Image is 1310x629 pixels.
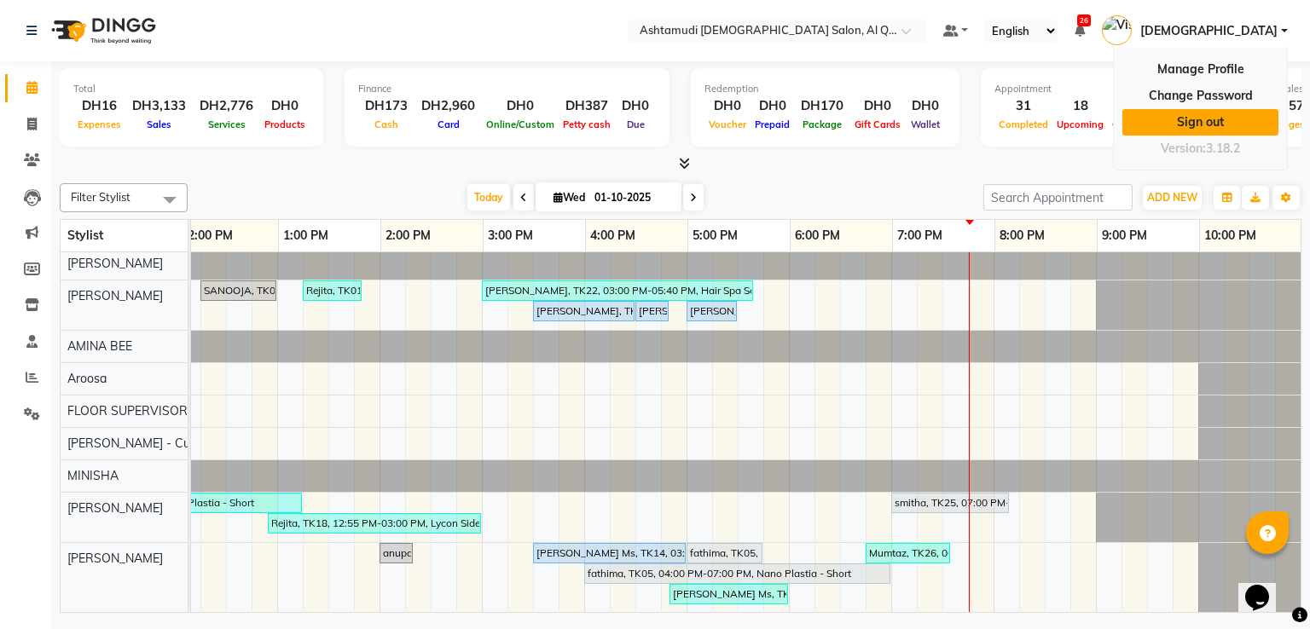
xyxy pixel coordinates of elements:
[671,586,786,602] div: [PERSON_NAME] Ms, TK24, 04:50 PM-06:00 PM, Roots Color - [MEDICAL_DATA] Free
[1075,23,1085,38] a: 26
[67,500,163,516] span: [PERSON_NAME]
[850,96,905,116] div: DH0
[43,7,160,55] img: logo
[193,96,260,116] div: DH2,776
[893,223,947,248] a: 7:00 PM
[67,228,103,243] span: Stylist
[559,118,615,130] span: Petty cash
[1140,22,1278,40] span: [DEMOGRAPHIC_DATA]
[549,191,589,204] span: Wed
[381,223,435,248] a: 2:00 PM
[414,96,482,116] div: DH2,960
[791,223,844,248] a: 6:00 PM
[688,223,742,248] a: 5:00 PM
[1077,14,1091,26] span: 26
[482,118,559,130] span: Online/Custom
[260,96,310,116] div: DH0
[535,303,633,319] div: [PERSON_NAME], TK16, 03:30 PM-04:30 PM, Fruit Facial
[260,118,310,130] span: Products
[67,403,328,418] span: FLOOR SUPERVISOR( TAB ) -[PERSON_NAME]
[589,185,675,211] input: 2025-10-01
[1122,109,1278,136] a: Sign out
[559,96,615,116] div: DH387
[467,184,510,211] span: Today
[1098,223,1151,248] a: 9:00 PM
[850,118,905,130] span: Gift Cards
[1122,136,1278,161] div: Version:3.18.2
[67,288,163,303] span: [PERSON_NAME]
[1052,118,1108,130] span: Upcoming
[994,118,1052,130] span: Completed
[1102,15,1132,45] img: Vishnu
[983,184,1133,211] input: Search Appointment
[994,82,1206,96] div: Appointment
[1200,223,1261,248] a: 10:00 PM
[995,223,1049,248] a: 8:00 PM
[204,118,250,130] span: Services
[794,96,850,116] div: DH170
[867,545,948,561] div: Mumtaz, TK26, 06:45 PM-07:35 PM, Eyebrow Threading,Upper Lip Threading,Cheeks/Side Locks
[177,223,237,248] a: 12:00 PM
[1108,96,1156,116] div: 0
[358,82,656,96] div: Finance
[67,338,132,354] span: AMINA BEE
[279,223,333,248] a: 1:00 PM
[67,256,163,271] span: [PERSON_NAME]
[304,283,360,298] div: Rejita, TK01, 01:15 PM-01:50 PM, Half Legs Waxing,Under Arms Waxing
[535,545,684,561] div: [PERSON_NAME] Ms, TK14, 03:30 PM-05:00 PM, Eyebrow Threading,Roots Color - [MEDICAL_DATA] Free
[1238,561,1293,612] iframe: chat widget
[67,371,107,386] span: Aroosa
[704,82,946,96] div: Redemption
[688,545,761,561] div: fathima, TK05, 05:00 PM-05:45 PM, Classic Manicure
[433,118,464,130] span: Card
[1143,186,1202,210] button: ADD NEW
[270,516,479,531] div: Rejita, TK18, 12:55 PM-03:00 PM, Lycon Side Lock,Eyebrow Threading,Upper Lip Threading,Roots Colo...
[67,551,163,566] span: [PERSON_NAME]
[484,283,751,298] div: [PERSON_NAME], TK22, 03:00 PM-05:40 PM, Hair Spa Schwarkopf/Loreal/Keratin - Long,Full Arms Waxin...
[67,468,119,483] span: MINISHA
[1122,83,1278,109] a: Change Password
[704,118,751,130] span: Voucher
[688,303,735,319] div: [PERSON_NAME], TK16, 05:00 PM-05:30 PM, Full Legs Waxing
[71,190,130,204] span: Filter Stylist
[381,545,411,561] div: anupama, TK10, 02:00 PM-02:20 PM, Eyebrow Threading
[1122,56,1278,83] a: Manage Profile
[73,96,125,116] div: DH16
[751,118,794,130] span: Prepaid
[73,82,310,96] div: Total
[142,118,176,130] span: Sales
[704,96,751,116] div: DH0
[751,96,794,116] div: DH0
[482,96,559,116] div: DH0
[73,118,125,130] span: Expenses
[623,118,649,130] span: Due
[586,223,640,248] a: 4:00 PM
[1052,96,1108,116] div: 18
[637,303,667,319] div: [PERSON_NAME], TK16, 04:30 PM-04:50 PM, Full Arms Waxing
[67,436,256,451] span: [PERSON_NAME] - Customer care
[202,283,275,298] div: SANOOJA, TK06, 12:15 PM-01:00 PM, Express Facial
[586,566,889,581] div: fathima, TK05, 04:00 PM-07:00 PM, Nano Plastia - Short
[798,118,846,130] span: Package
[1108,118,1156,130] span: Ongoing
[905,96,946,116] div: DH0
[370,118,403,130] span: Cash
[893,495,1007,511] div: smitha, TK25, 07:00 PM-08:10 PM, Roots Color - [MEDICAL_DATA] Free
[484,223,537,248] a: 3:00 PM
[358,96,414,116] div: DH173
[994,96,1052,116] div: 31
[907,118,944,130] span: Wallet
[615,96,656,116] div: DH0
[125,96,193,116] div: DH3,133
[1147,191,1197,204] span: ADD NEW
